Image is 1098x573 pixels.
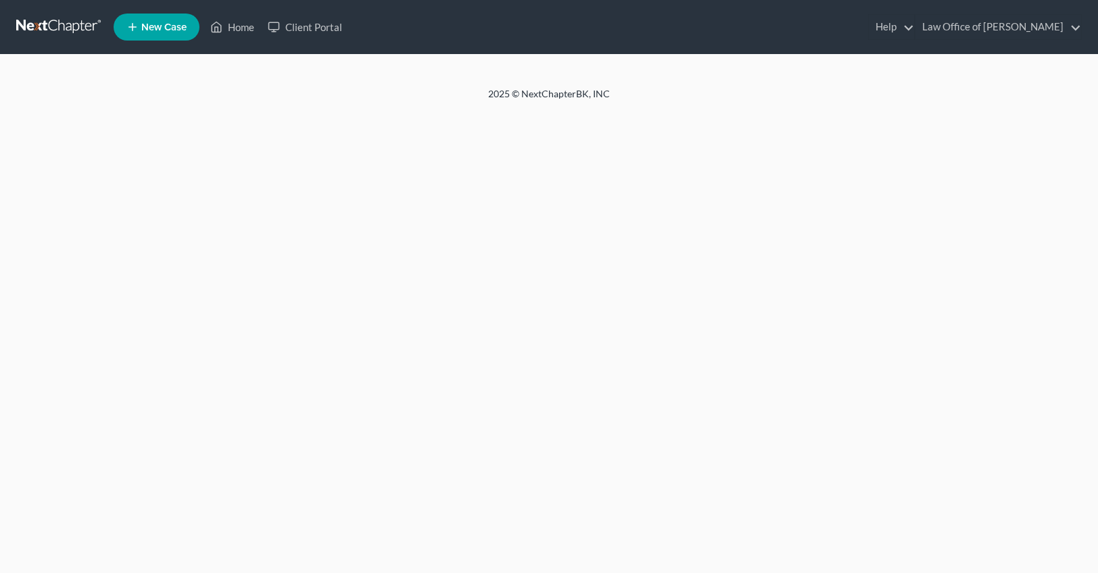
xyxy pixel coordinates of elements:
div: 2025 © NextChapterBK, INC [164,87,934,111]
a: Law Office of [PERSON_NAME] [915,15,1081,39]
a: Help [869,15,914,39]
a: Home [204,15,261,39]
a: Client Portal [261,15,349,39]
new-legal-case-button: New Case [114,14,199,41]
